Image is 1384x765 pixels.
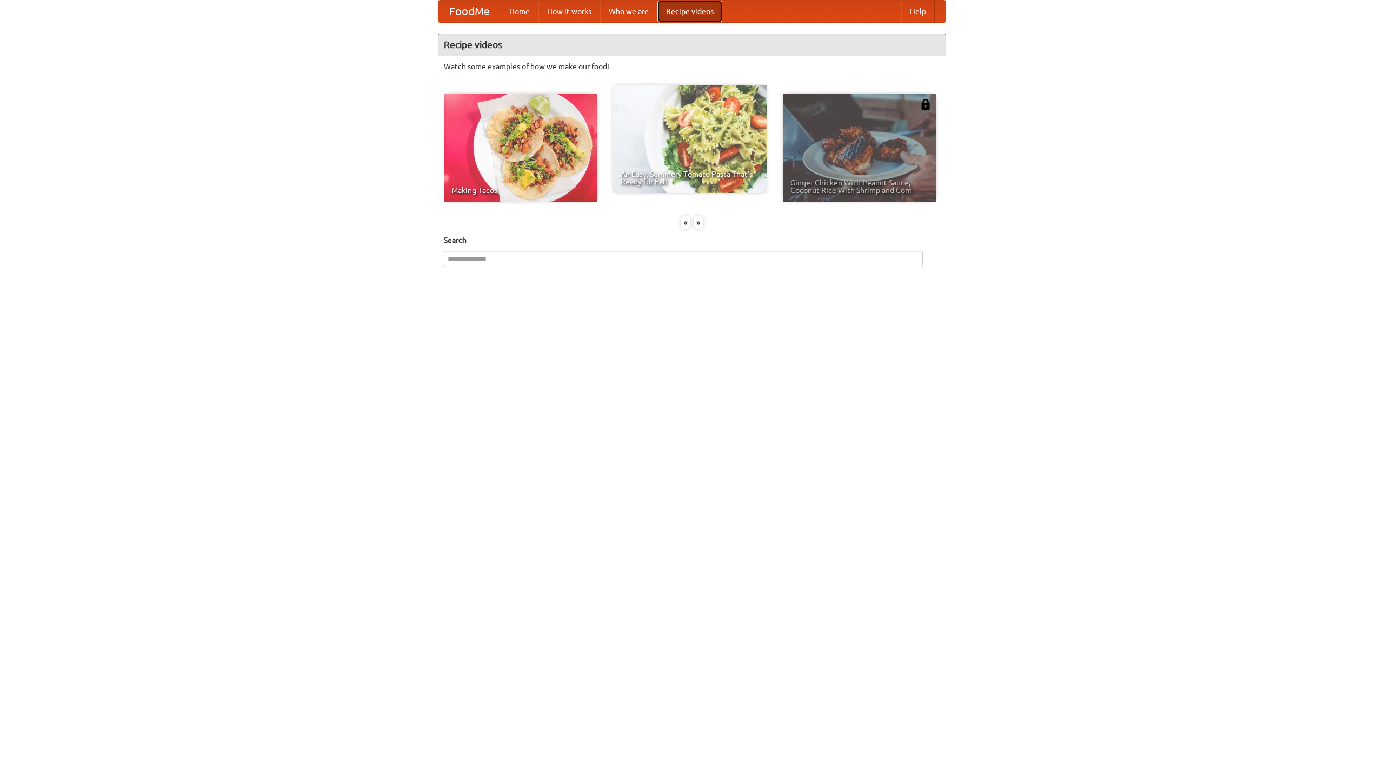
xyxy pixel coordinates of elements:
div: » [694,216,703,229]
div: « [681,216,690,229]
a: Recipe videos [657,1,722,22]
img: 483408.png [920,99,931,110]
a: FoodMe [438,1,501,22]
a: Who we are [600,1,657,22]
a: Making Tacos [444,94,597,202]
a: Help [901,1,935,22]
a: How it works [538,1,600,22]
h5: Search [444,235,940,245]
span: Making Tacos [451,187,590,194]
p: Watch some examples of how we make our food! [444,61,940,72]
a: An Easy, Summery Tomato Pasta That's Ready for Fall [613,85,767,193]
a: Home [501,1,538,22]
span: An Easy, Summery Tomato Pasta That's Ready for Fall [621,170,759,185]
h4: Recipe videos [438,34,946,56]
